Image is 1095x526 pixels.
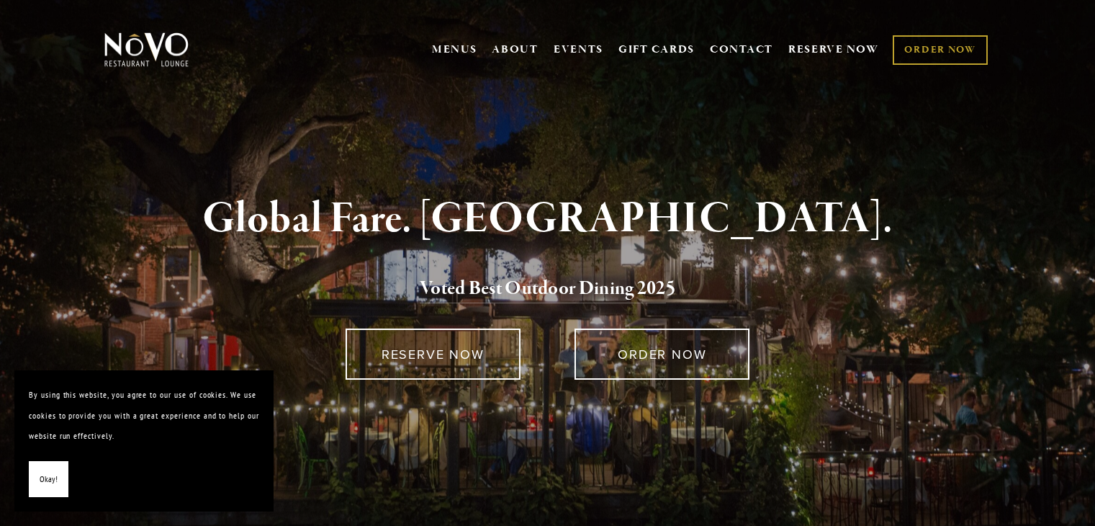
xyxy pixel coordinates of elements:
[618,36,695,63] a: GIFT CARDS
[893,35,987,65] a: ORDER NOW
[29,385,259,447] p: By using this website, you agree to our use of cookies. We use cookies to provide you with a grea...
[40,469,58,490] span: Okay!
[554,43,603,57] a: EVENTS
[29,461,68,498] button: Okay!
[420,276,666,303] a: Voted Best Outdoor Dining 202
[710,36,773,63] a: CONTACT
[574,329,749,380] a: ORDER NOW
[346,329,521,380] a: RESERVE NOW
[492,43,539,57] a: ABOUT
[14,370,274,512] section: Cookie banner
[128,274,968,304] h2: 5
[432,43,477,57] a: MENUS
[102,32,191,68] img: Novo Restaurant &amp; Lounge
[202,192,893,246] strong: Global Fare. [GEOGRAPHIC_DATA].
[788,36,879,63] a: RESERVE NOW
